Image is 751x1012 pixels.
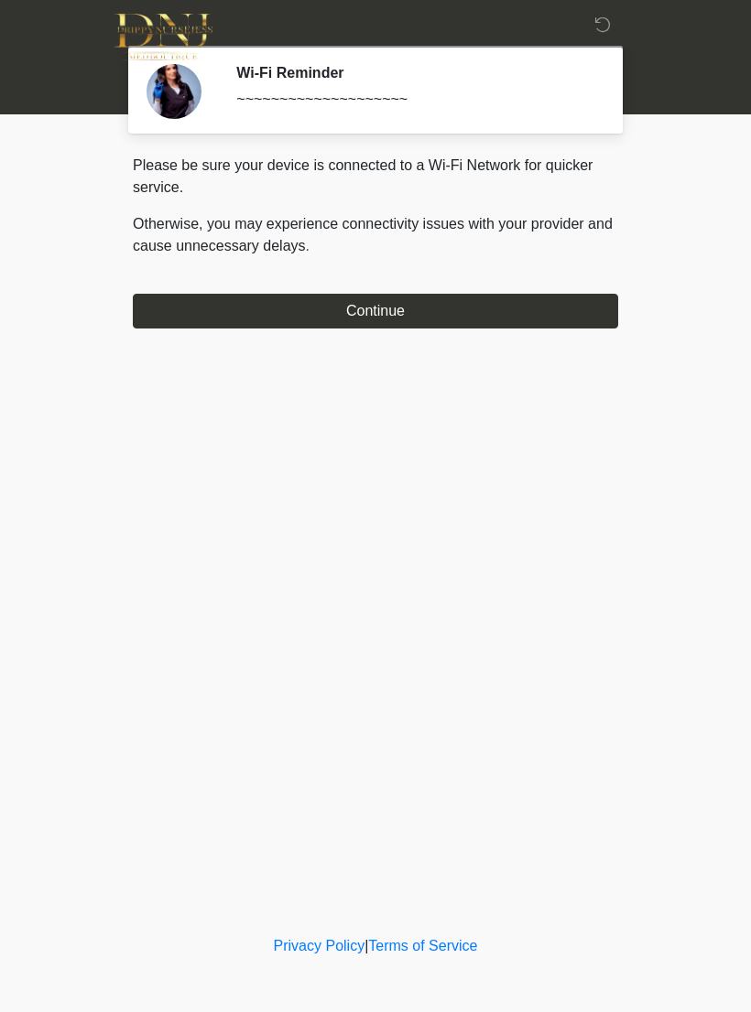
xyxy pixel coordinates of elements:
p: Otherwise, you may experience connectivity issues with your provider and cause unnecessary delays [133,213,618,257]
span: . [306,238,310,253]
img: Agent Avatar [147,64,201,119]
p: Please be sure your device is connected to a Wi-Fi Network for quicker service. [133,155,618,199]
div: ~~~~~~~~~~~~~~~~~~~~ [236,89,591,111]
a: Terms of Service [368,938,477,953]
img: DNJ Med Boutique Logo [114,14,212,60]
button: Continue [133,294,618,328]
a: Privacy Policy [274,938,365,953]
a: | [365,938,368,953]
